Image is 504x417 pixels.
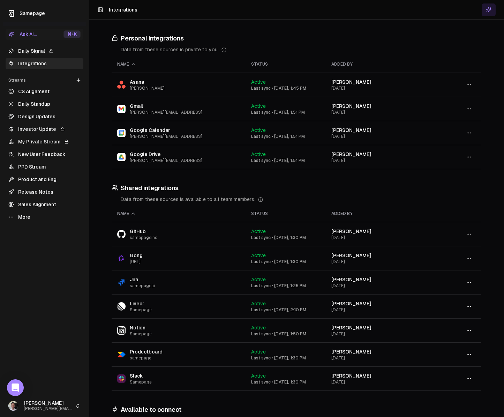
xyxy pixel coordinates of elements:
[251,349,266,355] span: Active
[117,302,126,311] img: Linear
[6,149,83,160] a: New User Feedback
[251,283,320,289] div: Last sync • [DATE], 1:25 PM
[130,127,202,134] span: Google Calendar
[117,230,126,238] img: GitHub
[6,186,83,198] a: Release Notes
[331,331,427,337] div: [DATE]
[24,406,72,411] span: [PERSON_NAME][EMAIL_ADDRESS]
[6,98,83,110] a: Daily Standup
[331,301,371,306] span: [PERSON_NAME]
[331,325,371,330] span: [PERSON_NAME]
[130,235,157,240] span: samepageinc
[251,134,320,139] div: Last sync • [DATE], 1:51 PM
[251,211,320,216] div: Status
[117,350,126,359] img: Productboard
[63,30,81,38] div: ⌘ +K
[251,229,266,234] span: Active
[121,46,481,53] div: Data from these sources is private to you.
[6,58,83,69] a: Integrations
[251,61,320,67] div: Status
[6,161,83,172] a: PRD Stream
[6,174,83,185] a: Product and Eng
[331,307,427,313] div: [DATE]
[117,105,126,113] img: Gmail
[251,379,320,385] div: Last sync • [DATE], 1:30 PM
[130,110,202,115] span: [PERSON_NAME][EMAIL_ADDRESS]
[117,278,126,286] img: Jira
[331,127,371,133] span: [PERSON_NAME]
[251,253,266,258] span: Active
[331,349,371,355] span: [PERSON_NAME]
[331,79,371,85] span: [PERSON_NAME]
[331,151,371,157] span: [PERSON_NAME]
[112,33,481,43] h3: Personal integrations
[130,79,165,85] span: Asana
[117,326,126,335] img: Notion
[6,397,83,414] button: [PERSON_NAME][PERSON_NAME][EMAIL_ADDRESS]
[130,300,152,307] span: Linear
[130,324,152,331] span: Notion
[112,183,481,193] h3: Shared integrations
[331,379,427,385] div: [DATE]
[117,374,126,383] img: Slack
[331,211,427,216] div: Added by
[130,103,202,110] span: Gmail
[117,211,240,216] div: Name
[6,124,83,135] a: Investor Update
[130,283,155,289] span: samepageai
[130,134,202,139] span: [PERSON_NAME][EMAIL_ADDRESS]
[331,259,427,265] div: [DATE]
[112,405,481,415] h3: Available to connect
[8,31,37,38] div: Ask AI...
[6,45,83,57] a: Daily Signal
[251,277,266,282] span: Active
[251,235,320,240] div: Last sync • [DATE], 1:30 PM
[6,136,83,147] a: My Private Stream
[130,252,143,259] span: Gong
[6,86,83,97] a: CS Alignment
[130,158,202,163] span: [PERSON_NAME][EMAIL_ADDRESS]
[331,110,427,115] div: [DATE]
[130,331,152,337] span: Samepage
[251,127,266,133] span: Active
[130,151,202,158] span: Google Drive
[130,379,152,385] span: Samepage
[331,103,371,109] span: [PERSON_NAME]
[8,401,18,411] img: _image
[6,75,83,86] div: Streams
[251,259,320,265] div: Last sync • [DATE], 1:30 PM
[251,355,320,361] div: Last sync • [DATE], 1:30 PM
[6,211,83,223] a: More
[117,153,126,161] img: Google Drive
[130,307,152,313] span: Samepage
[251,110,320,115] div: Last sync • [DATE], 1:51 PM
[331,158,427,163] div: [DATE]
[130,259,143,265] span: [URL]
[130,276,155,283] span: Jira
[251,151,266,157] span: Active
[117,254,126,262] img: Gong
[6,199,83,210] a: Sales Alignment
[331,373,371,379] span: [PERSON_NAME]
[251,85,320,91] div: Last sync • [DATE], 1:45 PM
[117,129,126,137] img: Google Calendar
[24,400,72,407] span: [PERSON_NAME]
[331,85,427,91] div: [DATE]
[6,111,83,122] a: Design Updates
[117,81,126,89] img: Asana
[331,253,371,258] span: [PERSON_NAME]
[331,283,427,289] div: [DATE]
[251,158,320,163] div: Last sync • [DATE], 1:51 PM
[130,355,163,361] span: samepage
[331,229,371,234] span: [PERSON_NAME]
[130,228,157,235] span: GitHub
[109,6,137,13] h1: Integrations
[251,325,266,330] span: Active
[331,355,427,361] div: [DATE]
[251,79,266,85] span: Active
[251,103,266,109] span: Active
[331,235,427,240] div: [DATE]
[121,196,481,203] div: Data from these sources is available to all team members.
[130,348,163,355] span: Productboard
[117,61,240,67] div: Name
